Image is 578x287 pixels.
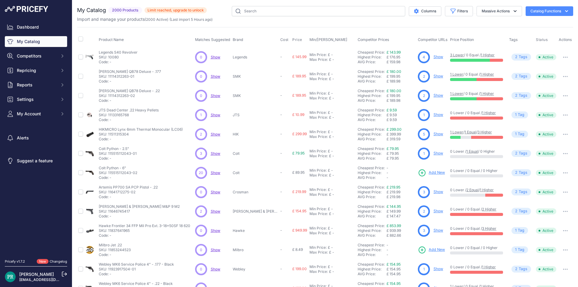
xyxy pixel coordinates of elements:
[387,69,401,74] a: £ 180.00
[358,89,385,93] a: Cheapest Price:
[280,37,289,42] span: Cost
[387,79,415,84] div: £ 189.98
[309,96,328,101] div: Max Price:
[525,189,527,195] span: s
[200,189,202,195] span: 0
[450,168,503,173] p: 0 Lower / 0 Equal / 0 Higher
[511,92,531,99] span: Tag
[329,134,331,139] div: £
[358,166,385,170] a: Cheapest Price:
[418,246,445,254] a: Add New
[481,53,495,57] a: 1 Higher
[450,72,463,76] a: 1 Lower
[536,131,556,137] span: Active
[309,115,328,120] div: Max Price:
[418,37,448,42] span: Competitor URLs
[331,96,334,101] div: -
[450,149,503,154] p: 0 Lower / / 0 Higher
[387,55,400,59] span: £ 176.95
[17,111,56,117] span: My Account
[200,132,202,137] span: 2
[19,277,82,282] a: [EMAIL_ADDRESS][DOMAIN_NAME]
[329,173,331,178] div: £
[387,108,397,112] a: £ 9.59
[280,132,282,136] span: -
[211,74,220,79] a: Show
[559,37,572,42] span: Actions
[280,151,282,155] span: -
[309,76,328,81] div: Max Price:
[423,74,425,79] span: 2
[233,132,278,137] p: HIK
[515,151,517,156] span: 2
[5,22,67,33] a: Dashboard
[292,55,306,59] span: £ 145.99
[329,154,331,158] div: £
[309,72,327,76] div: Min Price:
[99,156,137,161] p: Code: -
[200,55,202,60] span: 0
[233,74,278,79] p: SMK
[330,129,333,134] div: -
[387,156,415,161] div: £ 79.95
[211,113,220,117] a: Show
[309,57,328,62] div: Max Price:
[17,67,56,73] span: Repricing
[480,91,494,96] a: 1 Higher
[358,132,387,137] div: Highest Price:
[292,37,302,42] span: Price
[525,54,527,60] span: s
[387,262,401,267] a: £ 154.95
[358,137,387,142] div: AVG Price:
[5,80,67,90] button: Reports
[280,112,282,117] span: -
[5,94,67,105] button: Settings
[358,243,385,247] a: Cheapest Price:
[144,7,207,13] span: Limit reached, upgrade to unlock
[511,73,531,80] span: Tag
[511,169,531,176] span: Tag
[330,91,333,96] div: -
[482,111,496,115] a: 1 Higher
[358,37,389,42] span: Competitor Prices
[387,166,388,170] span: -
[99,69,161,74] p: [PERSON_NAME] QB78 Deluxe - .177
[465,130,476,134] a: 1 Equal
[387,151,399,156] span: £ 79.95
[526,6,573,16] button: Catalog Functions
[50,259,67,264] a: Changelog
[466,188,479,192] a: 2 Equal
[358,281,385,286] a: Cheapest Price:
[292,112,304,117] span: £ 10.99
[477,130,492,134] a: 3 Higher
[387,127,402,132] a: £ 299.00
[200,74,202,79] span: 0
[99,98,160,103] p: Code: -
[195,37,230,42] span: Matches Suggested
[309,173,328,178] div: Max Price:
[358,223,385,228] a: Cheapest Price:
[331,154,334,158] div: -
[5,133,67,143] a: Alerts
[233,37,243,42] span: Brand
[387,175,388,180] span: -
[536,112,556,118] span: Active
[387,50,401,55] a: £ 143.99
[211,248,220,252] a: Show
[536,170,556,176] span: Active
[358,151,387,156] div: Highest Price:
[211,190,220,194] span: Show
[387,281,401,286] a: £ 154.95
[429,247,445,253] span: Add New
[525,170,527,176] span: s
[423,132,425,137] span: 5
[280,37,290,42] button: Cost
[515,189,517,195] span: 2
[99,151,137,156] p: SKU: 115515112043-01
[99,89,160,93] p: [PERSON_NAME] QB78 Deluxe - .22
[433,151,443,155] a: Show
[17,82,56,88] span: Reports
[330,72,333,76] div: -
